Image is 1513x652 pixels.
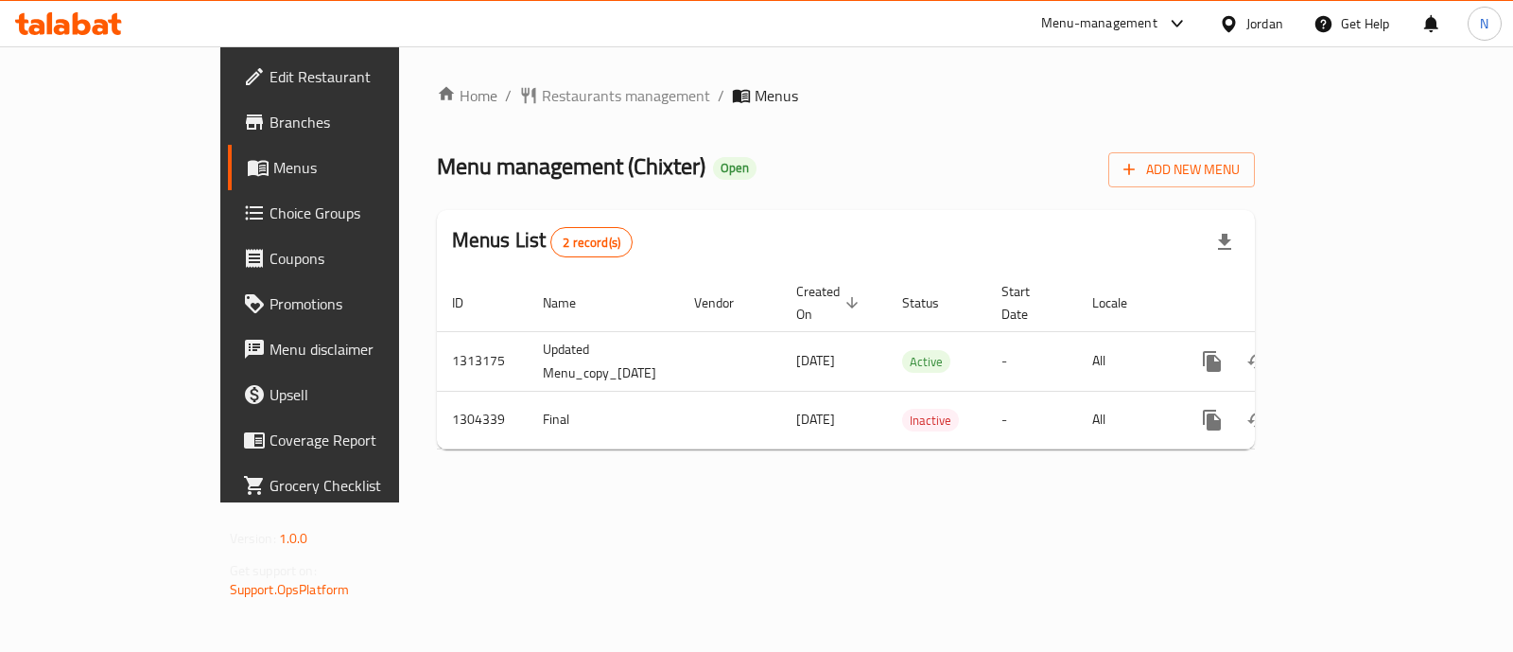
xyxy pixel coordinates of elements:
[713,160,756,176] span: Open
[542,84,710,107] span: Restaurants management
[228,54,473,99] a: Edit Restaurant
[270,383,458,406] span: Upsell
[1235,339,1280,384] button: Change Status
[270,474,458,497] span: Grocery Checklist
[528,391,679,449] td: Final
[796,407,835,432] span: [DATE]
[270,338,458,361] span: Menu disclaimer
[902,409,959,432] div: Inactive
[1108,152,1255,187] button: Add New Menu
[228,372,473,417] a: Upsell
[986,331,1077,391] td: -
[902,291,964,314] span: Status
[270,111,458,133] span: Branches
[713,157,756,180] div: Open
[796,280,864,326] span: Created On
[550,227,633,257] div: Total records count
[230,526,276,551] span: Version:
[694,291,758,314] span: Vendor
[230,577,350,602] a: Support.OpsPlatform
[1077,331,1174,391] td: All
[902,351,950,373] span: Active
[528,331,679,391] td: Updated Menu_copy_[DATE]
[1190,397,1235,443] button: more
[1174,274,1386,332] th: Actions
[902,410,959,432] span: Inactive
[437,274,1386,449] table: enhanced table
[1092,291,1152,314] span: Locale
[1041,12,1157,35] div: Menu-management
[270,65,458,88] span: Edit Restaurant
[270,292,458,315] span: Promotions
[755,84,798,107] span: Menus
[543,291,600,314] span: Name
[902,350,950,373] div: Active
[452,291,488,314] span: ID
[270,202,458,224] span: Choice Groups
[270,429,458,451] span: Coverage Report
[437,391,528,449] td: 1304339
[437,145,705,187] span: Menu management ( Chixter )
[228,145,473,190] a: Menus
[228,190,473,236] a: Choice Groups
[270,247,458,270] span: Coupons
[273,156,458,179] span: Menus
[1202,220,1247,265] div: Export file
[228,236,473,281] a: Coupons
[986,391,1077,449] td: -
[1077,391,1174,449] td: All
[718,84,724,107] li: /
[228,281,473,326] a: Promotions
[228,417,473,463] a: Coverage Report
[228,326,473,372] a: Menu disclaimer
[230,558,317,583] span: Get support on:
[1190,339,1235,384] button: more
[1123,158,1240,182] span: Add New Menu
[519,84,710,107] a: Restaurants management
[505,84,512,107] li: /
[1480,13,1488,34] span: N
[437,84,1256,107] nav: breadcrumb
[437,331,528,391] td: 1313175
[228,99,473,145] a: Branches
[452,226,633,257] h2: Menus List
[228,463,473,508] a: Grocery Checklist
[1235,397,1280,443] button: Change Status
[1001,280,1054,326] span: Start Date
[1246,13,1283,34] div: Jordan
[279,526,308,551] span: 1.0.0
[796,348,835,373] span: [DATE]
[551,234,632,252] span: 2 record(s)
